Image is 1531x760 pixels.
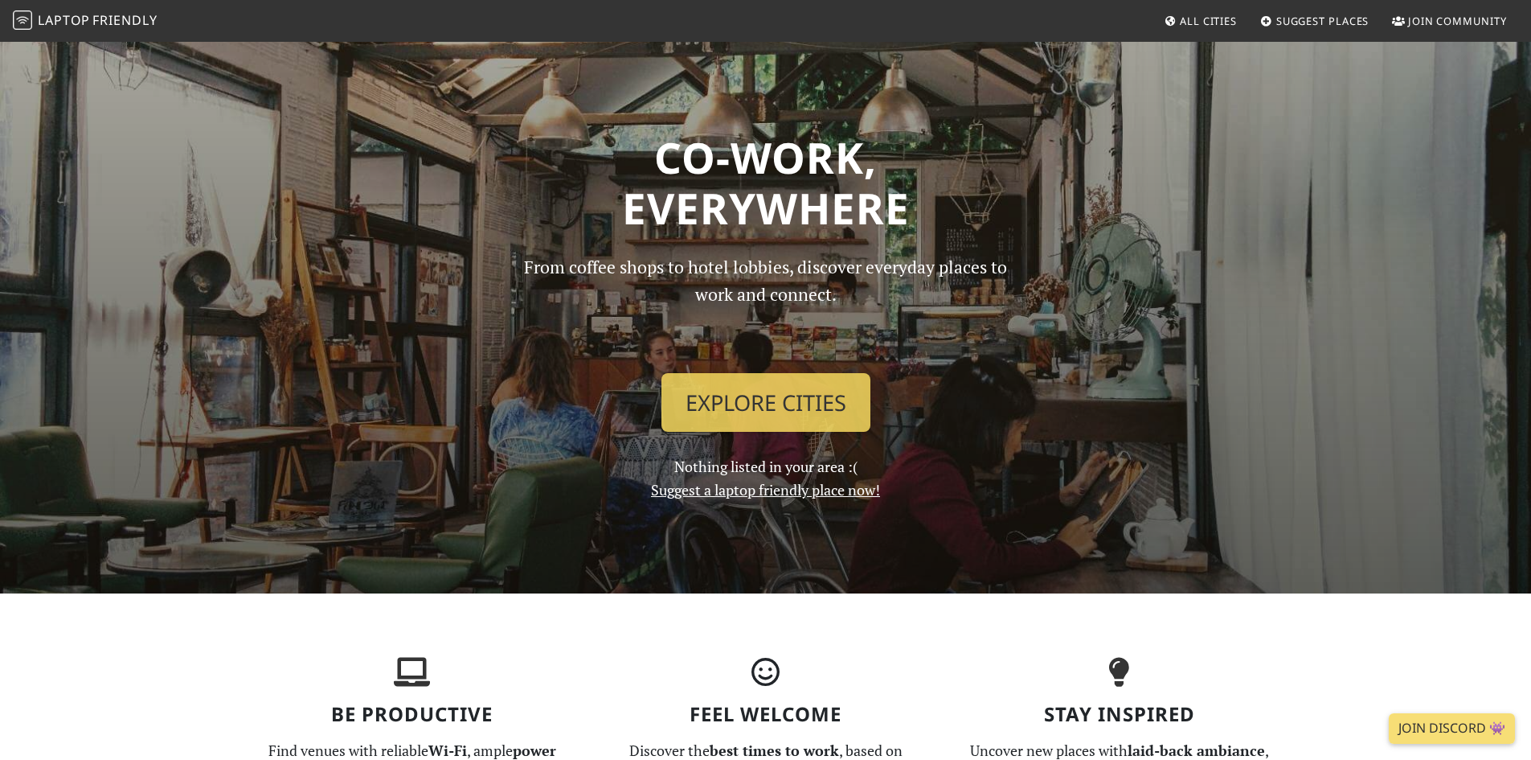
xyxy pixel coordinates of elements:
[1254,6,1376,35] a: Suggest Places
[13,7,158,35] a: LaptopFriendly LaptopFriendly
[599,703,933,726] h3: Feel Welcome
[245,703,579,726] h3: Be Productive
[710,741,839,760] strong: best times to work
[245,132,1287,234] h1: Co-work, Everywhere
[1157,6,1243,35] a: All Cities
[1389,713,1515,744] a: Join Discord 👾
[1408,14,1507,28] span: Join Community
[510,253,1021,360] p: From coffee shops to hotel lobbies, discover everyday places to work and connect.
[501,253,1031,502] div: Nothing listed in your area :(
[38,11,90,29] span: Laptop
[428,741,467,760] strong: Wi-Fi
[1128,741,1265,760] strong: laid-back ambiance
[952,703,1287,726] h3: Stay Inspired
[1180,14,1237,28] span: All Cities
[92,11,157,29] span: Friendly
[13,10,32,30] img: LaptopFriendly
[1386,6,1513,35] a: Join Community
[1276,14,1369,28] span: Suggest Places
[661,373,870,433] a: Explore Cities
[651,480,880,499] a: Suggest a laptop friendly place now!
